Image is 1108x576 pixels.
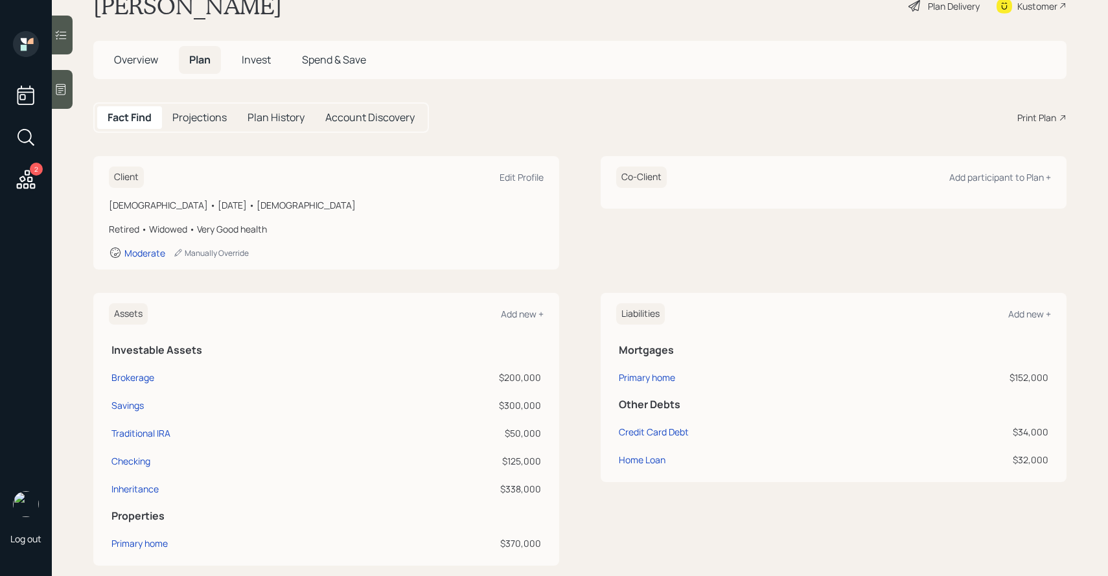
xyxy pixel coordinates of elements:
div: [DEMOGRAPHIC_DATA] • [DATE] • [DEMOGRAPHIC_DATA] [109,198,544,212]
h6: Co-Client [616,167,667,188]
h5: Plan History [248,111,305,124]
span: Plan [189,52,211,67]
h6: Assets [109,303,148,325]
h5: Properties [111,510,541,522]
div: Add new + [1008,308,1051,320]
div: $300,000 [362,398,541,412]
div: 2 [30,163,43,176]
h5: Fact Find [108,111,152,124]
div: Edit Profile [500,171,544,183]
span: Spend & Save [302,52,366,67]
div: $34,000 [893,425,1048,439]
div: $50,000 [362,426,541,440]
div: Home Loan [619,453,665,467]
div: Savings [111,398,144,412]
span: Overview [114,52,158,67]
h6: Liabilities [616,303,665,325]
div: Credit Card Debt [619,425,689,439]
h6: Client [109,167,144,188]
h5: Other Debts [619,398,1048,411]
div: Moderate [124,247,165,259]
div: $338,000 [362,482,541,496]
h5: Mortgages [619,344,1048,356]
div: Primary home [111,536,168,550]
div: $152,000 [893,371,1048,384]
div: Log out [10,533,41,545]
h5: Investable Assets [111,344,541,356]
div: Manually Override [173,248,249,259]
div: Inheritance [111,482,159,496]
h5: Account Discovery [325,111,415,124]
div: Add new + [501,308,544,320]
div: $200,000 [362,371,541,384]
div: Add participant to Plan + [949,171,1051,183]
div: Retired • Widowed • Very Good health [109,222,544,236]
img: sami-boghos-headshot.png [13,491,39,517]
span: Invest [242,52,271,67]
h5: Projections [172,111,227,124]
div: $370,000 [362,536,541,550]
div: $32,000 [893,453,1048,467]
div: $125,000 [362,454,541,468]
div: Print Plan [1017,111,1056,124]
div: Primary home [619,371,675,384]
div: Brokerage [111,371,154,384]
div: Traditional IRA [111,426,170,440]
div: Checking [111,454,150,468]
